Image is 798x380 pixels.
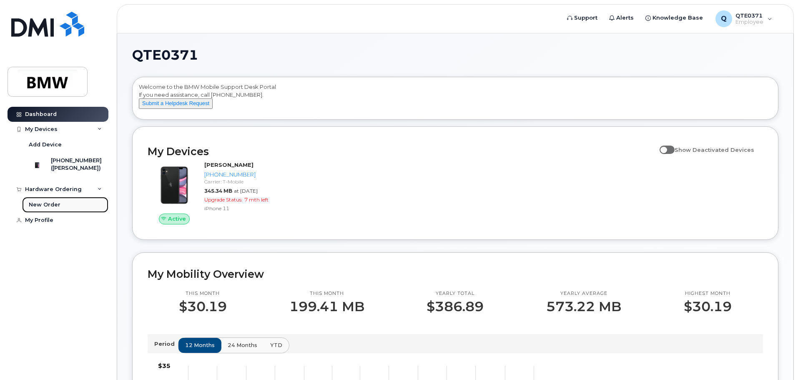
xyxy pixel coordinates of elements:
[684,290,732,297] p: Highest month
[546,290,621,297] p: Yearly average
[148,161,294,224] a: Active[PERSON_NAME][PHONE_NUMBER]Carrier: T-Mobile345.34 MBat [DATE]Upgrade Status:7 mth leftiPho...
[148,268,763,280] h2: My Mobility Overview
[154,165,194,205] img: iPhone_11.jpg
[204,171,291,179] div: [PHONE_NUMBER]
[168,215,186,223] span: Active
[179,299,227,314] p: $30.19
[204,205,291,212] div: iPhone 11
[139,100,213,106] a: Submit a Helpdesk Request
[675,146,754,153] span: Show Deactivated Devices
[154,340,178,348] p: Period
[427,290,484,297] p: Yearly total
[204,188,232,194] span: 345.34 MB
[270,341,282,349] span: YTD
[546,299,621,314] p: 573.22 MB
[179,290,227,297] p: This month
[132,49,198,61] span: QTE0371
[158,362,171,370] tspan: $35
[204,196,243,203] span: Upgrade Status:
[289,299,364,314] p: 199.41 MB
[684,299,732,314] p: $30.19
[148,145,655,158] h2: My Devices
[234,188,258,194] span: at [DATE]
[762,344,792,374] iframe: Messenger Launcher
[289,290,364,297] p: This month
[139,98,213,109] button: Submit a Helpdesk Request
[427,299,484,314] p: $386.89
[139,83,772,116] div: Welcome to the BMW Mobile Support Desk Portal If you need assistance, call [PHONE_NUMBER].
[660,142,666,148] input: Show Deactivated Devices
[228,341,257,349] span: 24 months
[204,178,291,185] div: Carrier: T-Mobile
[204,161,253,168] strong: [PERSON_NAME]
[244,196,269,203] span: 7 mth left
